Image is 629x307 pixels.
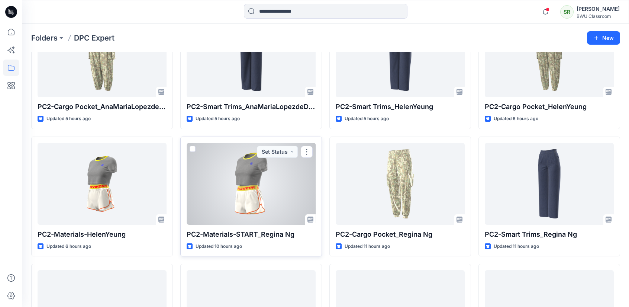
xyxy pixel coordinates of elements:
p: PC2-Cargo Pocket_HelenYeung [485,102,614,112]
p: Updated 5 hours ago [196,115,240,123]
p: PC2-Smart Trims_Regina Ng [485,229,614,240]
p: Updated 6 hours ago [494,115,538,123]
a: PC2-Materials-START_Regina Ng [187,143,316,225]
a: PC2-Cargo Pocket_AnaMariaLopezdeDreyer [38,15,167,97]
p: Updated 6 hours ago [46,243,91,250]
p: Updated 11 hours ago [494,243,539,250]
a: PC2-Cargo Pocket_HelenYeung [485,15,614,97]
p: Updated 10 hours ago [196,243,242,250]
div: SR [560,5,574,19]
a: PC2-Materials-HelenYeung [38,143,167,225]
p: PC2-Smart Trims_HelenYeung [336,102,465,112]
button: New [587,31,620,45]
a: Folders [31,33,58,43]
a: PC2-Smart Trims_HelenYeung [336,15,465,97]
a: PC2-Smart Trims_AnaMariaLopezdeDreyer [187,15,316,97]
p: DPC Expert [74,33,114,43]
p: PC2-Cargo Pocket_AnaMariaLopezdeDreyer [38,102,167,112]
p: Updated 5 hours ago [345,115,389,123]
p: Updated 5 hours ago [46,115,91,123]
a: PC2-Smart Trims_Regina Ng [485,143,614,225]
p: PC2-Cargo Pocket_Regina Ng [336,229,465,240]
p: PC2-Smart Trims_AnaMariaLopezdeDreyer [187,102,316,112]
p: PC2-Materials-HelenYeung [38,229,167,240]
div: BWU Classroom [577,13,620,19]
div: [PERSON_NAME] [577,4,620,13]
a: PC2-Cargo Pocket_Regina Ng [336,143,465,225]
p: PC2-Materials-START_Regina Ng [187,229,316,240]
p: Updated 11 hours ago [345,243,390,250]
